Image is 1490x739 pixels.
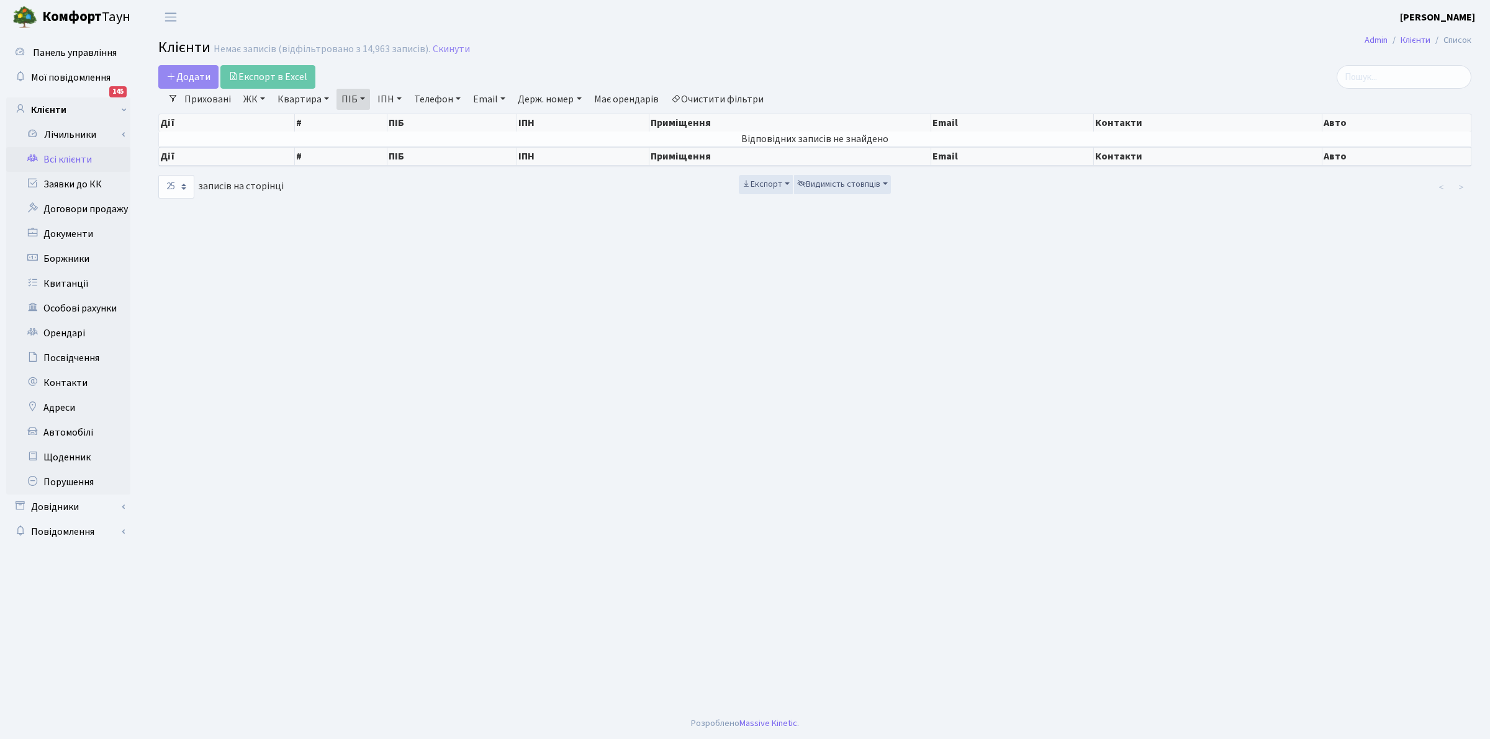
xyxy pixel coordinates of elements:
span: Клієнти [158,37,210,58]
a: Договори продажу [6,197,130,222]
a: Щоденник [6,445,130,470]
a: Очистити фільтри [666,89,769,110]
b: [PERSON_NAME] [1400,11,1475,24]
a: ЖК [238,89,270,110]
span: Панель управління [33,46,117,60]
th: Авто [1322,114,1471,132]
a: Особові рахунки [6,296,130,321]
th: ПІБ [387,114,517,132]
a: Панель управління [6,40,130,65]
a: Massive Kinetic [739,717,797,730]
a: Admin [1365,34,1388,47]
a: Додати [158,65,219,89]
a: [PERSON_NAME] [1400,10,1475,25]
span: Експорт [742,178,782,190]
div: Розроблено . [691,717,799,730]
a: ІПН [372,89,407,110]
span: Таун [42,7,130,28]
button: Переключити навігацію [155,7,186,27]
a: Боржники [6,246,130,271]
span: Мої повідомлення [31,71,111,84]
label: записів на сторінці [158,175,284,199]
select: записів на сторінці [158,175,194,199]
a: Порушення [6,470,130,495]
th: Email [931,114,1095,132]
li: Список [1430,34,1471,47]
input: Пошук... [1337,65,1471,89]
button: Експорт [739,175,793,194]
th: ПІБ [387,147,517,166]
a: Орендарі [6,321,130,346]
a: Документи [6,222,130,246]
a: Email [468,89,510,110]
a: Контакти [6,370,130,395]
a: Приховані [179,89,236,110]
a: Автомобілі [6,420,130,445]
div: 145 [109,86,127,97]
a: Квартира [273,89,334,110]
td: Відповідних записів не знайдено [159,132,1471,146]
th: Email [931,147,1095,166]
a: Держ. номер [513,89,586,110]
nav: breadcrumb [1346,27,1490,53]
a: Скинути [433,43,470,55]
a: Повідомлення [6,519,130,544]
a: Всі клієнти [6,147,130,172]
a: ПІБ [336,89,370,110]
a: Квитанції [6,271,130,296]
th: Контакти [1094,147,1322,166]
a: Експорт в Excel [220,65,315,89]
th: Приміщення [649,147,931,166]
a: Клієнти [1401,34,1430,47]
th: # [295,114,387,132]
b: Комфорт [42,7,102,27]
a: Посвідчення [6,346,130,370]
a: Адреси [6,395,130,420]
a: Телефон [409,89,466,110]
th: # [295,147,387,166]
th: Дії [159,114,295,132]
th: Контакти [1094,114,1322,132]
th: ІПН [517,114,649,132]
a: Мої повідомлення145 [6,65,130,90]
th: Авто [1322,147,1471,166]
th: ІПН [517,147,649,166]
a: Клієнти [6,97,130,122]
th: Приміщення [649,114,931,132]
a: Лічильники [14,122,130,147]
a: Має орендарів [589,89,664,110]
a: Заявки до КК [6,172,130,197]
span: Додати [166,70,210,84]
th: Дії [159,147,295,166]
div: Немає записів (відфільтровано з 14,963 записів). [214,43,430,55]
a: Довідники [6,495,130,519]
span: Видимість стовпців [797,178,880,190]
img: logo.png [12,5,37,30]
button: Видимість стовпців [794,175,891,194]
